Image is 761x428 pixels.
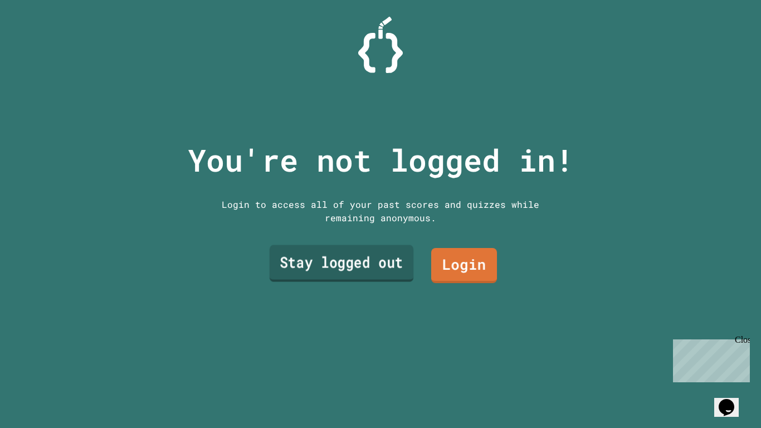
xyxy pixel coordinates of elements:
img: Logo.svg [358,17,403,73]
p: You're not logged in! [188,137,574,183]
div: Login to access all of your past scores and quizzes while remaining anonymous. [213,198,548,225]
a: Stay logged out [270,245,414,281]
iframe: chat widget [714,383,750,417]
a: Login [431,248,497,283]
div: Chat with us now!Close [4,4,77,71]
iframe: chat widget [669,335,750,382]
